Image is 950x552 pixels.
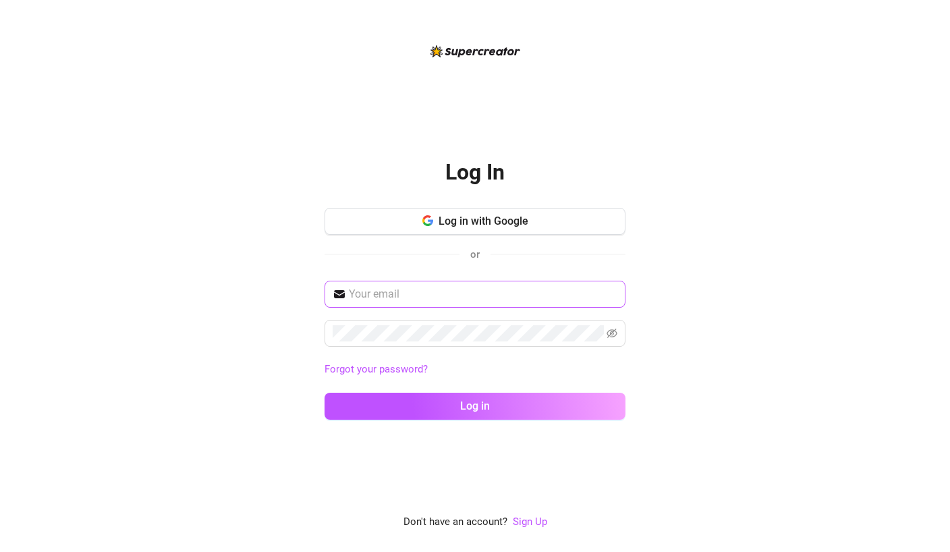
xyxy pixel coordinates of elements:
button: Log in [325,393,625,420]
span: Don't have an account? [403,514,507,530]
span: or [470,248,480,260]
a: Forgot your password? [325,363,428,375]
a: Forgot your password? [325,362,625,378]
h2: Log In [445,159,505,186]
a: Sign Up [513,516,547,528]
img: logo-BBDzfeDw.svg [430,45,520,57]
a: Sign Up [513,514,547,530]
button: Log in with Google [325,208,625,235]
span: Log in [460,399,490,412]
span: eye-invisible [607,328,617,339]
span: Log in with Google [439,215,528,227]
input: Your email [349,286,617,302]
